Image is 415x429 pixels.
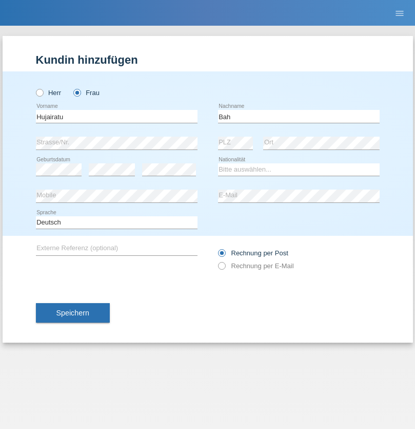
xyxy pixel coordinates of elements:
[218,249,288,257] label: Rechnung per Post
[218,262,225,275] input: Rechnung per E-Mail
[394,8,405,18] i: menu
[73,89,100,97] label: Frau
[36,53,380,66] h1: Kundin hinzufügen
[218,262,294,270] label: Rechnung per E-Mail
[36,303,110,323] button: Speichern
[389,10,410,16] a: menu
[73,89,80,96] input: Frau
[56,309,89,317] span: Speichern
[218,249,225,262] input: Rechnung per Post
[36,89,43,96] input: Herr
[36,89,62,97] label: Herr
